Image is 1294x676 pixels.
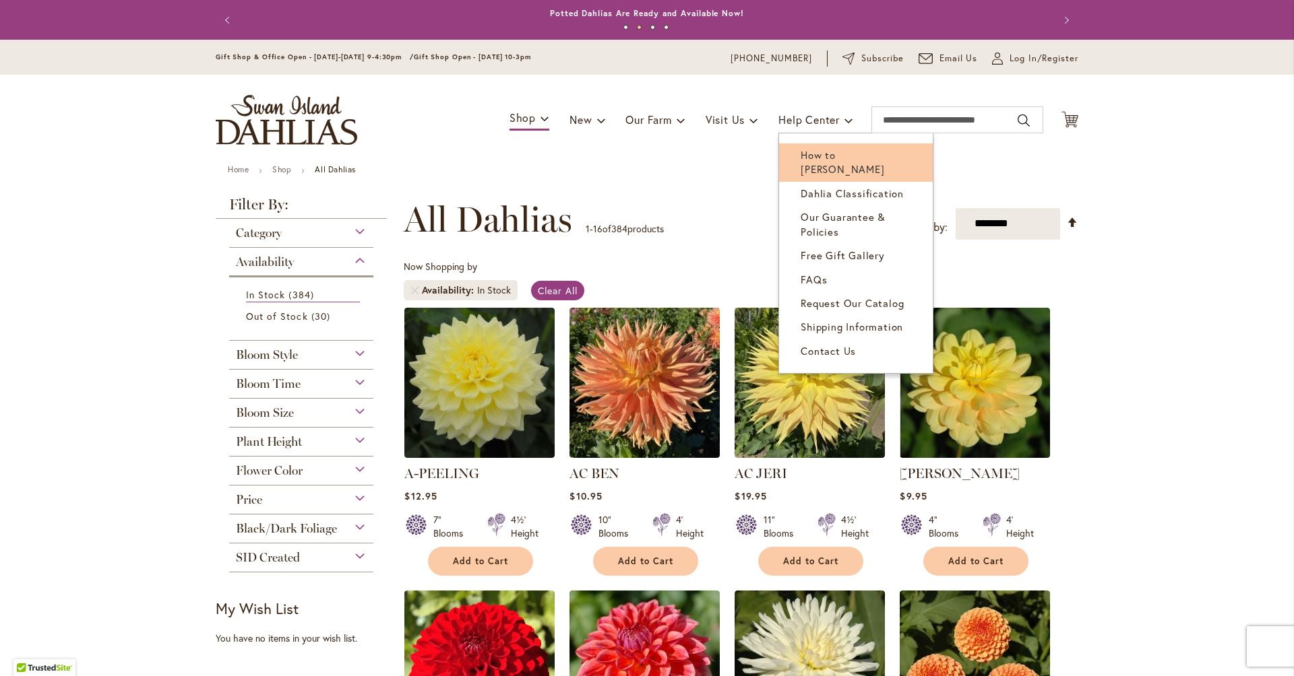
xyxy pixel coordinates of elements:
span: Category [236,226,282,240]
span: Our Guarantee & Policies [801,210,886,238]
a: Out of Stock 30 [246,309,360,323]
span: Request Our Catalog [801,296,904,310]
div: You have no items in your wish list. [216,632,396,645]
a: In Stock 384 [246,288,360,302]
a: AHOY MATEY [900,448,1050,461]
button: Add to Cart [758,547,863,576]
a: AC BEN [569,448,720,461]
img: AC Jeri [735,308,885,458]
a: store logo [216,95,357,145]
img: A-Peeling [404,308,555,458]
span: All Dahlias [404,199,572,240]
span: Our Farm [625,112,671,127]
button: Previous [216,7,243,34]
button: 3 of 4 [650,25,655,30]
img: AC BEN [569,308,720,458]
span: $12.95 [404,489,437,502]
span: Bloom Size [236,405,294,420]
a: Log In/Register [992,52,1078,65]
div: 10" Blooms [598,513,636,540]
span: 30 [311,309,334,323]
span: Subscribe [861,52,904,65]
a: AC JERI [735,465,787,481]
span: Free Gift Gallery [801,248,885,262]
a: Home [228,164,249,174]
a: Clear All [531,281,584,300]
span: Bloom Time [236,376,301,391]
p: - of products [586,218,664,240]
span: Add to Cart [453,555,508,567]
span: Plant Height [236,434,302,449]
div: 11" Blooms [764,513,801,540]
a: Potted Dahlias Are Ready and Available Now! [550,8,744,18]
span: Out of Stock [246,310,308,323]
span: 384 [611,222,627,235]
a: Subscribe [842,52,904,65]
span: Dahlia Classification [801,187,904,200]
a: A-PEELING [404,465,479,481]
span: SID Created [236,550,300,565]
div: 4' Height [676,513,704,540]
a: Remove Availability In Stock [410,286,419,294]
span: Add to Cart [948,555,1004,567]
div: 4½' Height [841,513,869,540]
span: New [569,112,592,127]
div: 7" Blooms [433,513,471,540]
strong: My Wish List [216,599,299,618]
strong: All Dahlias [315,164,356,174]
span: Availability [422,283,477,297]
iframe: Launch Accessibility Center [10,628,48,666]
strong: Filter By: [216,197,387,219]
div: 4" Blooms [929,513,966,540]
div: In Stock [477,283,511,297]
span: 1 [586,222,590,235]
span: Clear All [538,284,578,297]
span: Gift Shop & Office Open - [DATE]-[DATE] 9-4:30pm / [216,53,414,61]
img: AHOY MATEY [900,308,1050,458]
a: AC Jeri [735,448,885,461]
span: Shipping Information [801,320,903,333]
span: Shop [510,110,536,125]
button: Add to Cart [593,547,698,576]
a: A-Peeling [404,448,555,461]
span: Bloom Style [236,347,298,362]
button: Add to Cart [428,547,533,576]
span: $10.95 [569,489,602,502]
span: How to [PERSON_NAME] [801,148,884,176]
span: Availability [236,255,294,269]
span: Add to Cart [618,555,673,567]
span: $9.95 [900,489,927,502]
span: Log In/Register [1010,52,1078,65]
button: 4 of 4 [664,25,669,30]
div: 4½' Height [511,513,538,540]
span: Black/Dark Foliage [236,521,337,536]
button: Add to Cart [923,547,1028,576]
button: Next [1051,7,1078,34]
span: FAQs [801,273,827,286]
div: 4' Height [1006,513,1034,540]
button: 2 of 4 [637,25,642,30]
a: [PHONE_NUMBER] [731,52,812,65]
button: 1 of 4 [623,25,628,30]
span: 16 [593,222,603,235]
span: $19.95 [735,489,766,502]
span: 384 [288,288,317,302]
span: Price [236,492,262,507]
span: Email Us [939,52,978,65]
a: [PERSON_NAME] [900,465,1020,481]
span: Flower Color [236,463,303,478]
span: Contact Us [801,344,856,358]
a: Shop [272,164,291,174]
a: AC BEN [569,465,619,481]
span: Gift Shop Open - [DATE] 10-3pm [414,53,531,61]
span: Add to Cart [783,555,838,567]
span: In Stock [246,288,285,301]
span: Visit Us [706,112,745,127]
span: Now Shopping by [404,260,477,273]
span: Help Center [778,112,840,127]
a: Email Us [919,52,978,65]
